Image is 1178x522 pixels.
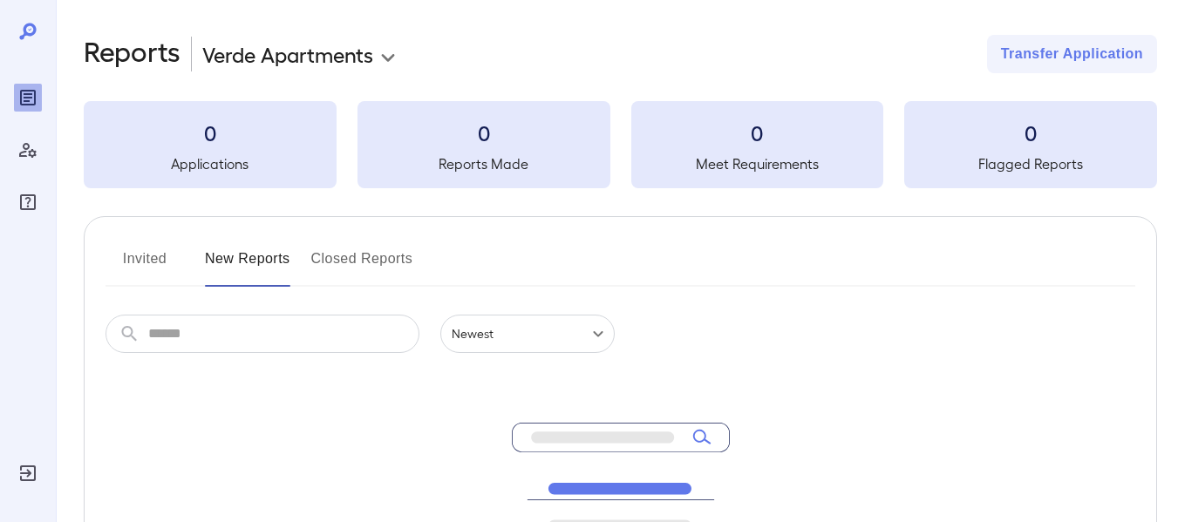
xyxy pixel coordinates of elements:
[14,459,42,487] div: Log Out
[14,188,42,216] div: FAQ
[904,153,1157,174] h5: Flagged Reports
[631,153,884,174] h5: Meet Requirements
[106,245,184,287] button: Invited
[84,119,337,146] h3: 0
[14,136,42,164] div: Manage Users
[311,245,413,287] button: Closed Reports
[14,84,42,112] div: Reports
[631,119,884,146] h3: 0
[904,119,1157,146] h3: 0
[202,40,373,68] p: Verde Apartments
[84,35,180,73] h2: Reports
[84,153,337,174] h5: Applications
[357,119,610,146] h3: 0
[440,315,615,353] div: Newest
[987,35,1157,73] button: Transfer Application
[357,153,610,174] h5: Reports Made
[205,245,290,287] button: New Reports
[84,101,1157,188] summary: 0Applications0Reports Made0Meet Requirements0Flagged Reports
